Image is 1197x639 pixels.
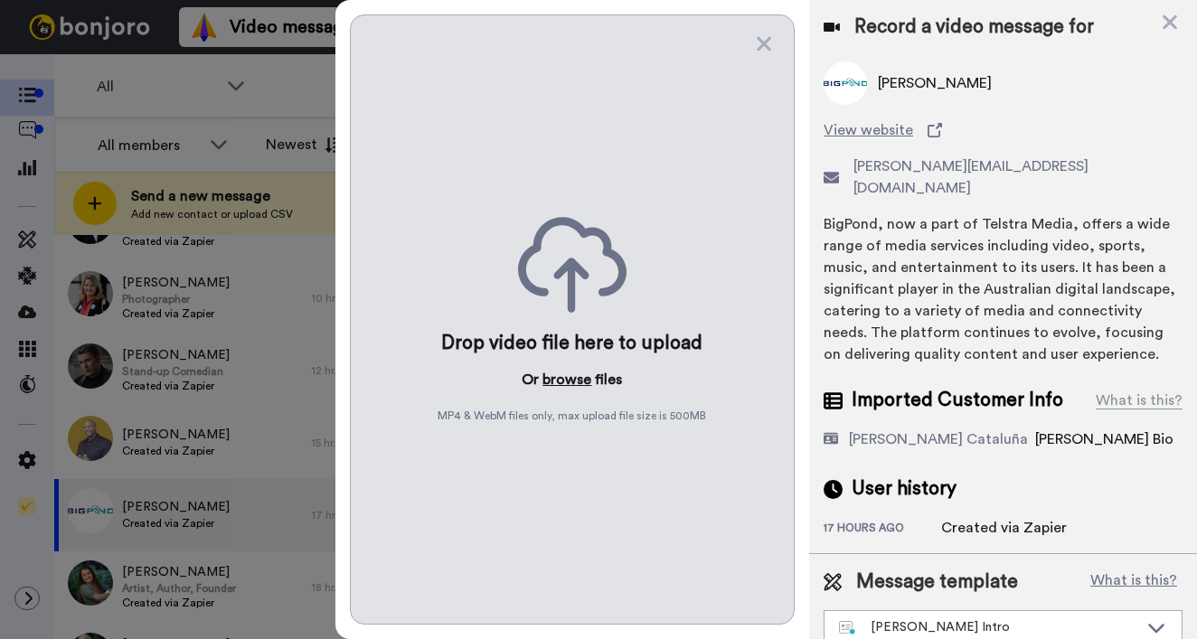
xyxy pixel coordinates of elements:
[1035,432,1173,446] span: [PERSON_NAME] Bio
[522,369,622,390] p: Or files
[839,621,856,635] img: nextgen-template.svg
[852,387,1063,414] span: Imported Customer Info
[438,409,706,423] span: MP4 & WebM files only, max upload file size is 500 MB
[852,475,957,503] span: User history
[856,569,1018,596] span: Message template
[441,331,702,356] div: Drop video file here to upload
[839,618,1138,636] div: [PERSON_NAME] Intro
[1096,390,1183,411] div: What is this?
[824,119,913,141] span: View website
[824,213,1183,365] div: BigPond, now a part of Telstra Media, offers a wide range of media services including video, spor...
[849,428,1028,450] div: [PERSON_NAME] Cataluña
[853,155,1183,199] span: [PERSON_NAME][EMAIL_ADDRESS][DOMAIN_NAME]
[542,369,591,390] button: browse
[824,521,941,539] div: 17 hours ago
[1085,569,1183,596] button: What is this?
[824,119,1183,141] a: View website
[941,517,1067,539] div: Created via Zapier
